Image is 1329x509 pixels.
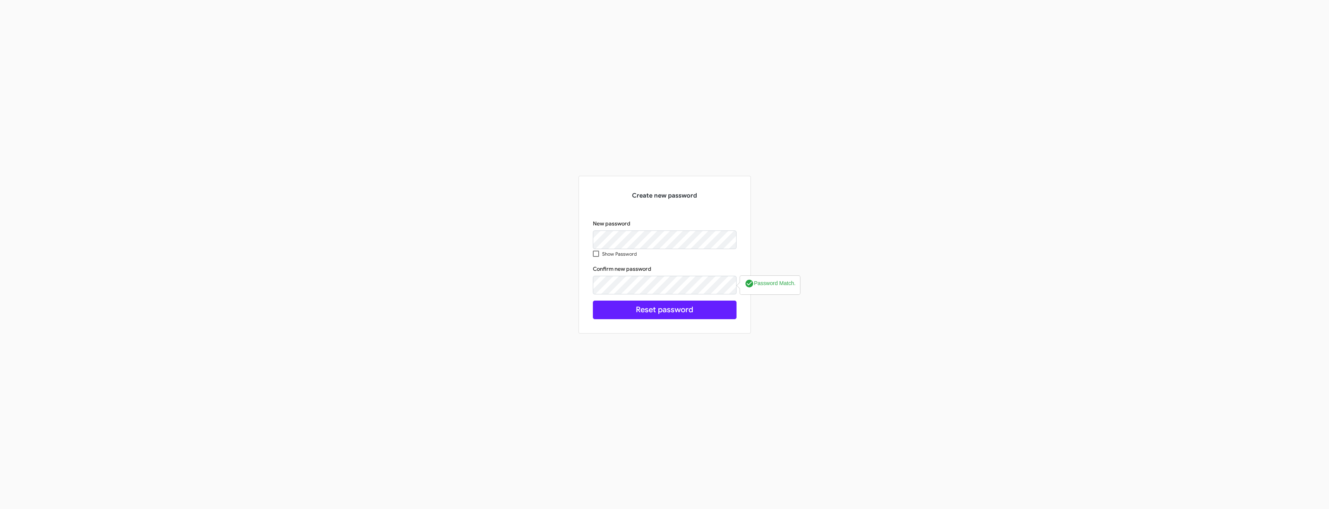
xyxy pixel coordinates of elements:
i: check_circle [745,279,754,288]
h3: Create new password [593,190,737,201]
label: Confirm new password [593,265,651,273]
button: Reset password [593,301,737,319]
label: Password Match. [745,279,795,288]
label: New password [593,220,630,227]
small: Show Password [602,251,637,257]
